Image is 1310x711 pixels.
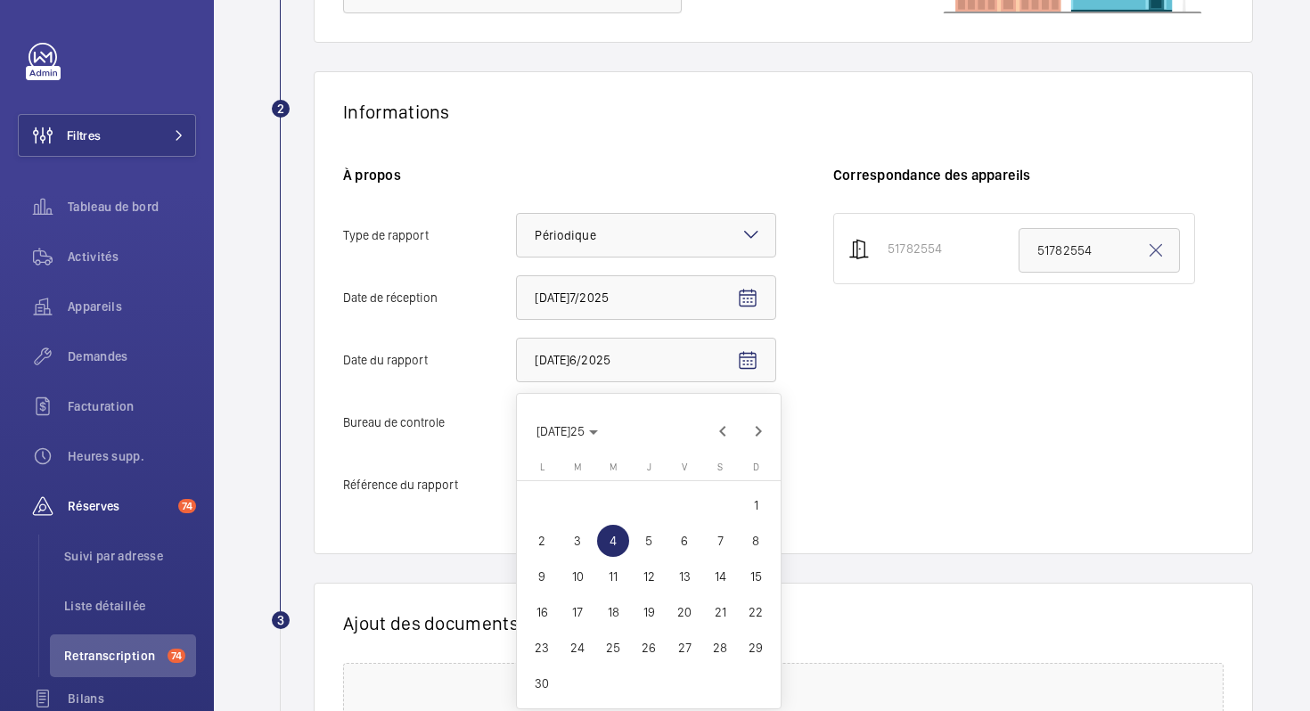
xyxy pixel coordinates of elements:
button: 11 juin 2025 [595,559,631,594]
button: 9 juin 2025 [524,559,560,594]
button: 21 juin 2025 [702,594,738,630]
span: 10 [561,560,594,592]
span: 19 [633,596,665,628]
button: 16 juin 2025 [524,594,560,630]
span: 1 [740,489,772,521]
span: 3 [561,525,594,557]
button: 26 juin 2025 [631,630,667,666]
button: 12 juin 2025 [631,559,667,594]
span: 5 [633,525,665,557]
button: 25 juin 2025 [595,630,631,666]
span: 26 [633,632,665,664]
span: S [717,462,723,473]
span: 18 [597,596,629,628]
span: 28 [704,632,736,664]
span: J [647,462,651,473]
span: M [574,462,581,473]
button: 19 juin 2025 [631,594,667,630]
span: 27 [668,632,700,664]
span: 20 [668,596,700,628]
button: 29 juin 2025 [738,630,774,666]
button: 18 juin 2025 [595,594,631,630]
button: 6 juin 2025 [667,523,702,559]
button: 23 juin 2025 [524,630,560,666]
button: 13 juin 2025 [667,559,702,594]
button: 10 juin 2025 [560,559,595,594]
span: 9 [526,560,558,592]
button: 14 juin 2025 [702,559,738,594]
span: 22 [740,596,772,628]
button: 28 juin 2025 [702,630,738,666]
button: 17 juin 2025 [560,594,595,630]
span: 16 [526,596,558,628]
span: 30 [526,667,558,699]
button: 24 juin 2025 [560,630,595,666]
button: 7 juin 2025 [702,523,738,559]
button: 5 juin 2025 [631,523,667,559]
span: L [540,462,544,473]
span: 17 [561,596,594,628]
span: 6 [668,525,700,557]
span: 21 [704,596,736,628]
span: V [682,462,687,473]
span: 12 [633,560,665,592]
button: 4 juin 2025 [595,523,631,559]
button: Choose month and year [529,415,605,447]
span: 29 [740,632,772,664]
span: 14 [704,560,736,592]
button: 3 juin 2025 [560,523,595,559]
button: Previous month [705,413,741,449]
button: 20 juin 2025 [667,594,702,630]
button: 27 juin 2025 [667,630,702,666]
span: 15 [740,560,772,592]
span: M [610,462,617,473]
span: 2 [526,525,558,557]
button: 15 juin 2025 [738,559,774,594]
button: 2 juin 2025 [524,523,560,559]
span: 13 [668,560,700,592]
span: 25 [597,632,629,664]
span: 4 [597,525,629,557]
button: Next month [741,413,776,449]
span: 7 [704,525,736,557]
button: 8 juin 2025 [738,523,774,559]
span: 8 [740,525,772,557]
button: 1 juin 2025 [738,487,774,523]
span: 23 [526,632,558,664]
span: 24 [561,632,594,664]
span: D [753,462,759,473]
span: 11 [597,560,629,592]
span: [DATE]25 [536,424,585,438]
button: 30 juin 2025 [524,666,560,701]
button: 22 juin 2025 [738,594,774,630]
